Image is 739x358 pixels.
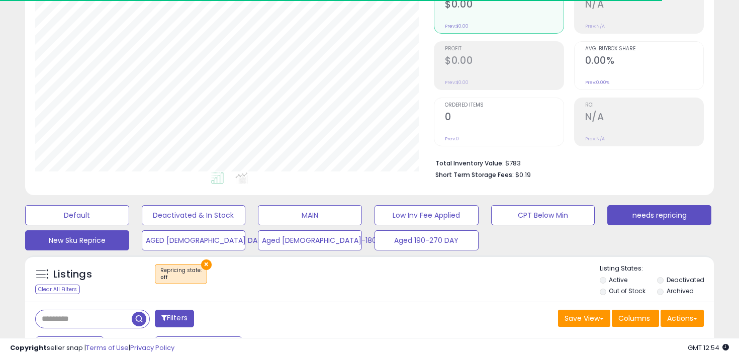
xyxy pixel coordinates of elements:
small: Prev: $0.00 [445,23,469,29]
button: Aged 190-270 DAY [375,230,479,250]
button: Filters [155,310,194,327]
button: MAIN [258,205,362,225]
h5: Listings [53,267,92,282]
button: CPT Below Min [491,205,595,225]
button: AGED [DEMOGRAPHIC_DATA] DAY [142,230,246,250]
button: needs repricing [607,205,711,225]
b: Short Term Storage Fees: [435,170,514,179]
button: Deactivated & In Stock [142,205,246,225]
span: Repricing state : [160,266,202,282]
h2: 0 [445,111,563,125]
span: Columns [618,313,650,323]
label: Active [609,276,627,284]
span: ROI [585,103,703,108]
button: Save View [558,310,610,327]
small: Prev: N/A [585,23,605,29]
small: Prev: 0 [445,136,459,142]
div: Clear All Filters [35,285,80,294]
small: Prev: $0.00 [445,79,469,85]
label: Out of Stock [609,287,645,295]
span: Ordered Items [445,103,563,108]
span: Avg. Buybox Share [585,46,703,52]
button: New Sku Reprice [25,230,129,250]
small: Prev: N/A [585,136,605,142]
li: $783 [435,156,696,168]
h2: $0.00 [445,55,563,68]
button: Sep-22 - Sep-28 [155,336,242,353]
button: Last 7 Days [36,336,104,353]
button: Low Inv Fee Applied [375,205,479,225]
h2: N/A [585,111,703,125]
a: Privacy Policy [130,343,174,352]
button: × [201,259,212,270]
button: Columns [612,310,659,327]
button: Actions [661,310,704,327]
span: $0.19 [515,170,531,180]
span: 2025-10-6 12:54 GMT [688,343,729,352]
div: seller snap | | [10,343,174,353]
a: Terms of Use [86,343,129,352]
button: Aged [DEMOGRAPHIC_DATA]-180 DAY [258,230,362,250]
button: Default [25,205,129,225]
small: Prev: 0.00% [585,79,609,85]
label: Archived [667,287,694,295]
strong: Copyright [10,343,47,352]
p: Listing States: [600,264,714,274]
label: Deactivated [667,276,704,284]
b: Total Inventory Value: [435,159,504,167]
span: Profit [445,46,563,52]
div: off [160,274,202,281]
h2: 0.00% [585,55,703,68]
